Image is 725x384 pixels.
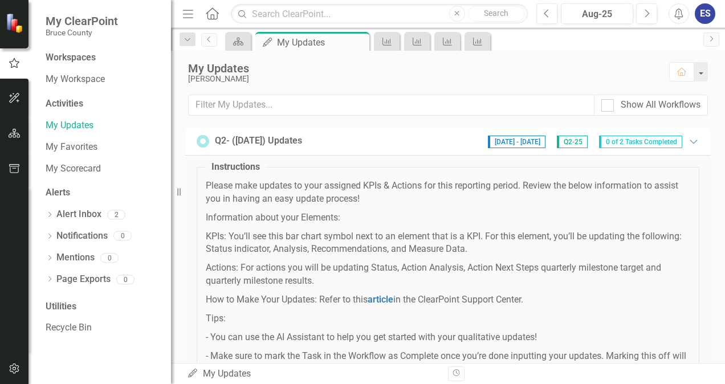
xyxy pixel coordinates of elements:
[188,75,658,83] div: [PERSON_NAME]
[56,230,108,243] a: Notifications
[46,28,118,37] small: Bruce County
[231,4,528,24] input: Search ClearPoint...
[488,136,545,148] span: [DATE] - [DATE]
[56,208,101,221] a: Alert Inbox
[107,210,125,219] div: 2
[215,134,302,148] div: Q2- ([DATE]) Updates
[599,136,682,148] span: 0 of 2 Tasks Completed
[468,6,525,22] button: Search
[46,14,118,28] span: My ClearPoint
[206,262,690,288] p: Actions: For actions you will be updating Status, Action Analysis, Action Next Steps quarterly mi...
[206,211,690,224] p: Information about your Elements:
[46,119,160,132] a: My Updates
[46,321,160,334] a: Recycle Bin
[277,35,366,50] div: My Updates
[46,73,160,86] a: My Workspace
[206,312,690,325] p: Tips:
[100,253,119,263] div: 0
[6,13,26,33] img: ClearPoint Strategy
[368,294,393,305] a: article
[46,186,160,199] div: Alerts
[206,161,266,174] legend: Instructions
[56,273,111,286] a: Page Exports
[621,99,700,112] div: Show All Workflows
[46,300,160,313] div: Utilities
[561,3,633,24] button: Aug-25
[484,9,508,18] span: Search
[46,51,96,64] div: Workspaces
[557,136,588,148] span: Q2-25
[46,141,160,154] a: My Favorites
[187,367,439,381] div: My Updates
[188,62,658,75] div: My Updates
[46,97,160,111] div: Activities
[113,231,132,241] div: 0
[206,293,690,307] p: How to Make Your Updates: Refer to this in the ClearPoint Support Center.
[46,162,160,175] a: My Scorecard
[56,251,95,264] a: Mentions
[565,7,629,21] div: Aug-25
[695,3,715,24] button: ES
[116,275,135,284] div: 0
[188,95,594,116] input: Filter My Updates...
[206,230,690,256] p: KPIs: You’ll see this bar chart symbol next to an element that is a KPI. For this element, you’ll...
[206,179,690,206] p: Please make updates to your assigned KPIs & Actions for this reporting period. Review the below i...
[206,331,690,344] p: - You can use the AI Assistant to help you get started with your qualitative updates!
